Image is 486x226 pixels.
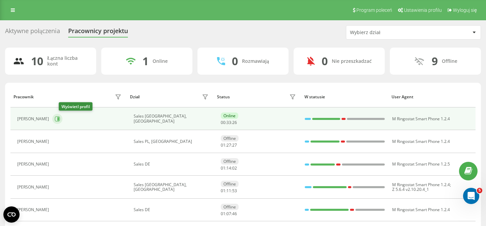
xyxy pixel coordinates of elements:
[153,58,168,64] div: Online
[3,206,20,223] button: Open CMP widget
[17,117,51,121] div: [PERSON_NAME]
[221,165,225,171] span: 01
[221,181,239,187] div: Offline
[221,158,239,165] div: Offline
[31,55,43,68] div: 10
[392,161,450,167] span: M Ringostat Smart Phone 1.2.5
[134,139,210,144] div: Sales PL, [GEOGRAPHIC_DATA]
[221,142,225,148] span: 01
[453,7,477,13] span: Wyloguj się
[232,55,238,68] div: 0
[17,185,51,190] div: [PERSON_NAME]
[221,188,225,194] span: 01
[59,102,92,111] div: Wyświetl profil
[304,95,385,99] div: W statusie
[392,182,450,187] span: M Ringostat Smart Phone 1.2.4
[134,207,210,212] div: Sales DE
[463,188,479,204] iframe: Intercom live chat
[226,211,231,217] span: 07
[17,139,51,144] div: [PERSON_NAME]
[221,204,239,210] div: Offline
[134,182,210,192] div: Sales [GEOGRAPHIC_DATA], [GEOGRAPHIC_DATA]
[477,188,482,193] span: 5
[217,95,230,99] div: Status
[242,58,269,64] div: Rozmawiają
[221,211,237,216] div: : :
[142,55,148,68] div: 1
[17,162,51,167] div: [PERSON_NAME]
[221,189,237,193] div: : :
[130,95,139,99] div: Dział
[221,166,237,171] div: : :
[391,95,473,99] div: User Agent
[5,27,60,38] div: Aktywne połączenia
[47,55,88,67] div: Łączna liczba kont
[226,120,231,125] span: 33
[226,165,231,171] span: 14
[17,207,51,212] div: [PERSON_NAME]
[332,58,372,64] div: Nie przeszkadzać
[13,95,34,99] div: Pracownik
[134,114,210,124] div: Sales [GEOGRAPHIC_DATA], [GEOGRAPHIC_DATA]
[221,143,237,148] div: : :
[232,211,237,217] span: 46
[226,142,231,148] span: 27
[221,120,237,125] div: : :
[134,162,210,167] div: Sales DE
[392,186,429,192] span: Z 5.6.4 v2.10.20.4_1
[392,139,450,144] span: M Ringostat Smart Phone 1.2.4
[392,207,450,212] span: M Ringostat Smart Phone 1.2.4
[221,135,239,142] div: Offline
[232,188,237,194] span: 53
[221,211,225,217] span: 01
[232,120,237,125] span: 26
[392,116,450,122] span: M Ringostat Smart Phone 1.2.4
[68,27,128,38] div: Pracownicy projektu
[442,58,457,64] div: Offline
[221,120,225,125] span: 00
[404,7,442,13] span: Ustawienia profilu
[356,7,392,13] span: Program poleceń
[226,188,231,194] span: 11
[221,112,238,119] div: Online
[432,55,438,68] div: 9
[350,30,431,35] div: Wybierz dział
[232,142,237,148] span: 27
[322,55,328,68] div: 0
[232,165,237,171] span: 02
